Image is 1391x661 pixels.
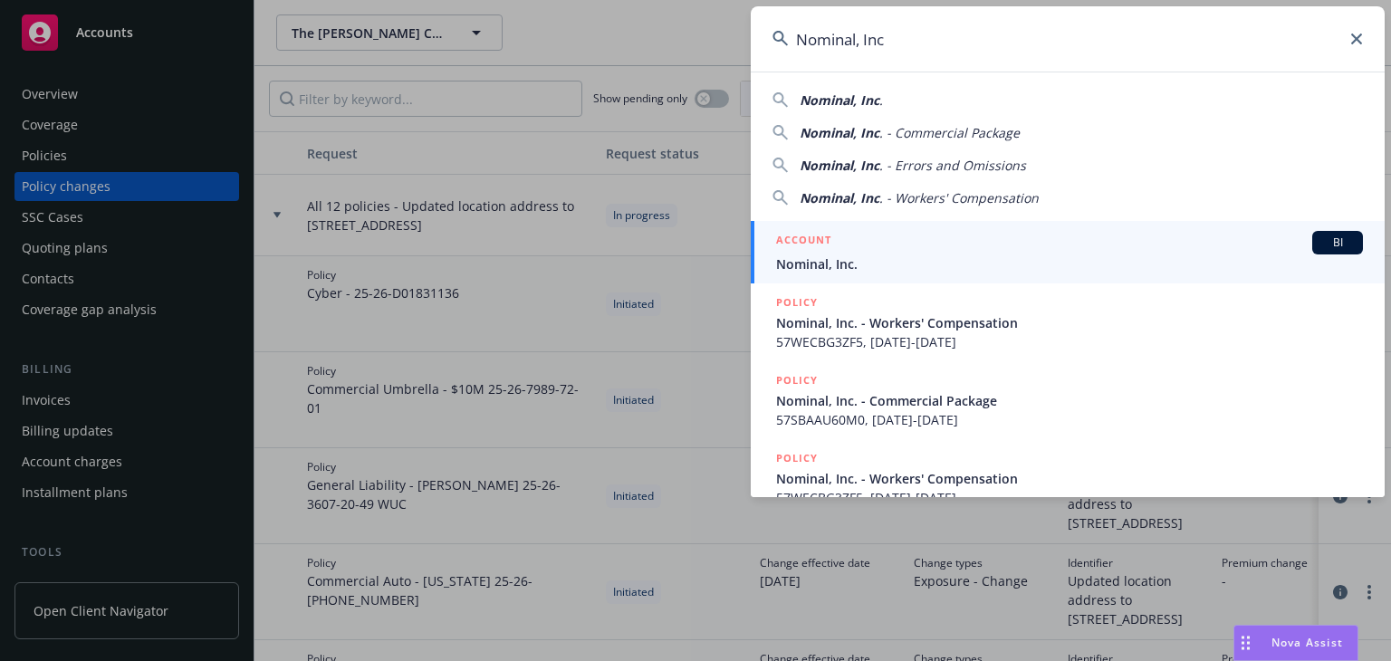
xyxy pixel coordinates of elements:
span: . - Workers' Compensation [879,189,1039,206]
span: . - Commercial Package [879,124,1020,141]
a: POLICYNominal, Inc. - Commercial Package57SBAAU60M0, [DATE]-[DATE] [751,361,1385,439]
h5: ACCOUNT [776,231,831,253]
button: Nova Assist [1233,625,1358,661]
span: Nominal, Inc. - Workers' Compensation [776,469,1363,488]
input: Search... [751,6,1385,72]
div: Drag to move [1234,626,1257,660]
span: Nominal, Inc [800,91,879,109]
h5: POLICY [776,293,818,311]
span: Nominal, Inc. - Workers' Compensation [776,313,1363,332]
a: POLICYNominal, Inc. - Workers' Compensation57WECBG3ZF5, [DATE]-[DATE] [751,439,1385,517]
a: POLICYNominal, Inc. - Workers' Compensation57WECBG3ZF5, [DATE]-[DATE] [751,283,1385,361]
span: Nominal, Inc. - Commercial Package [776,391,1363,410]
span: Nominal, Inc [800,124,879,141]
a: ACCOUNTBINominal, Inc. [751,221,1385,283]
span: Nova Assist [1271,635,1343,650]
span: Nominal, Inc. [776,254,1363,273]
span: BI [1319,235,1356,251]
span: 57WECBG3ZF5, [DATE]-[DATE] [776,332,1363,351]
span: 57SBAAU60M0, [DATE]-[DATE] [776,410,1363,429]
span: 57WECBG3ZF5, [DATE]-[DATE] [776,488,1363,507]
span: Nominal, Inc [800,157,879,174]
h5: POLICY [776,449,818,467]
span: . [879,91,883,109]
span: . - Errors and Omissions [879,157,1026,174]
h5: POLICY [776,371,818,389]
span: Nominal, Inc [800,189,879,206]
